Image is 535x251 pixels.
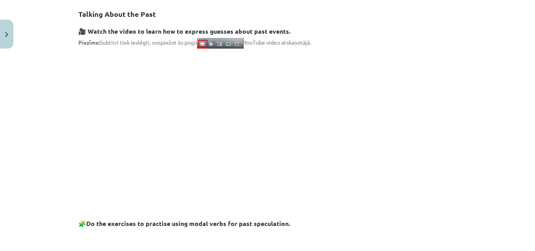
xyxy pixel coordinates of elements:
[78,39,311,46] span: Subtitri tiek ieslēgti, nospiežot šo pogu YouTube video atskaņotājā.
[78,39,100,46] strong: Piezīme:
[5,32,8,37] img: icon-close-lesson-0947bae3869378f0d4975bcd49f059093ad1ed9edebbc8119c70593378902aed.svg
[78,214,457,228] h3: 🧩
[78,27,291,35] strong: 🎥 Watch the video to learn how to express guesses about past events.
[78,9,156,18] strong: Talking About the Past
[86,219,290,228] strong: Do the exercises to practise using modal verbs for past speculation.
